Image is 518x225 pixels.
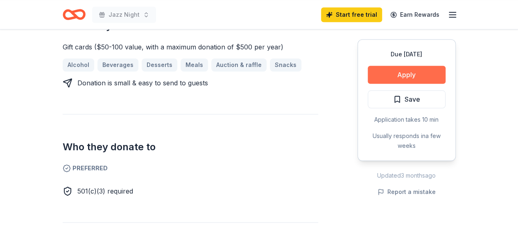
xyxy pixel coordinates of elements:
button: Save [368,90,446,108]
a: Beverages [97,58,138,71]
span: Preferred [63,163,318,173]
a: Desserts [142,58,177,71]
span: Save [405,94,420,105]
button: Apply [368,66,446,84]
button: Jazz Night [92,7,156,23]
a: Alcohol [63,58,94,71]
div: Usually responds in a few weeks [368,131,446,151]
h2: Who they donate to [63,140,318,154]
span: Jazz Night [109,10,140,20]
a: Home [63,5,86,24]
button: Report a mistake [378,187,436,197]
div: Gift cards ($50-100 value, with a maximum donation of $500 per year) [63,42,318,52]
a: Auction & raffle [211,58,267,71]
a: Snacks [270,58,301,71]
a: Meals [181,58,208,71]
a: Start free trial [321,7,382,22]
div: Application takes 10 min [368,115,446,125]
span: 501(c)(3) required [77,187,133,195]
div: Due [DATE] [368,49,446,59]
div: Donation is small & easy to send to guests [77,78,208,88]
div: Updated 3 months ago [357,171,456,180]
a: Earn Rewards [385,7,444,22]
